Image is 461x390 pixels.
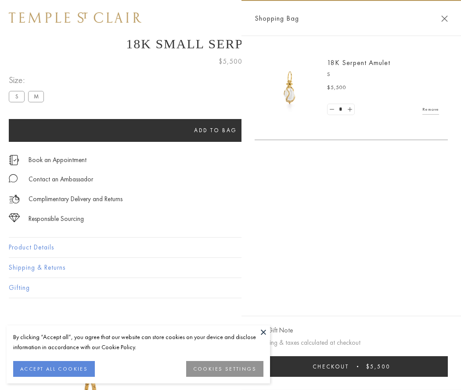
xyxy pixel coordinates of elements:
span: Add to bag [194,126,237,134]
img: icon_delivery.svg [9,194,20,205]
p: S [327,70,439,79]
label: M [28,91,44,102]
label: S [9,91,25,102]
button: Add Gift Note [255,325,293,336]
button: Close Shopping Bag [441,15,448,22]
span: $5,500 [327,83,346,92]
button: Shipping & Returns [9,258,452,278]
button: Checkout $5,500 [255,356,448,377]
img: MessageIcon-01_2.svg [9,174,18,183]
a: Set quantity to 0 [328,104,336,115]
img: Temple St. Clair [9,12,141,23]
button: Gifting [9,278,452,298]
a: Book an Appointment [29,155,86,165]
img: icon_appointment.svg [9,155,19,165]
span: Shopping Bag [255,13,299,24]
button: Product Details [9,238,452,257]
h1: 18K Small Serpent Amulet [9,36,452,51]
div: By clicking “Accept all”, you agree that our website can store cookies on your device and disclos... [13,332,263,352]
a: 18K Serpent Amulet [327,58,390,67]
button: Add to bag [9,119,422,142]
span: Size: [9,73,47,87]
img: P51836-E11SERPPV [263,61,316,114]
div: Contact an Ambassador [29,174,93,185]
span: $5,500 [219,56,242,67]
span: Checkout [313,363,349,370]
div: Responsible Sourcing [29,213,84,224]
button: ACCEPT ALL COOKIES [13,361,95,377]
a: Set quantity to 2 [345,104,354,115]
p: Complimentary Delivery and Returns [29,194,122,205]
img: icon_sourcing.svg [9,213,20,222]
a: Remove [422,105,439,114]
span: $5,500 [366,363,390,370]
button: COOKIES SETTINGS [186,361,263,377]
p: Shipping & taxes calculated at checkout [255,337,448,348]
